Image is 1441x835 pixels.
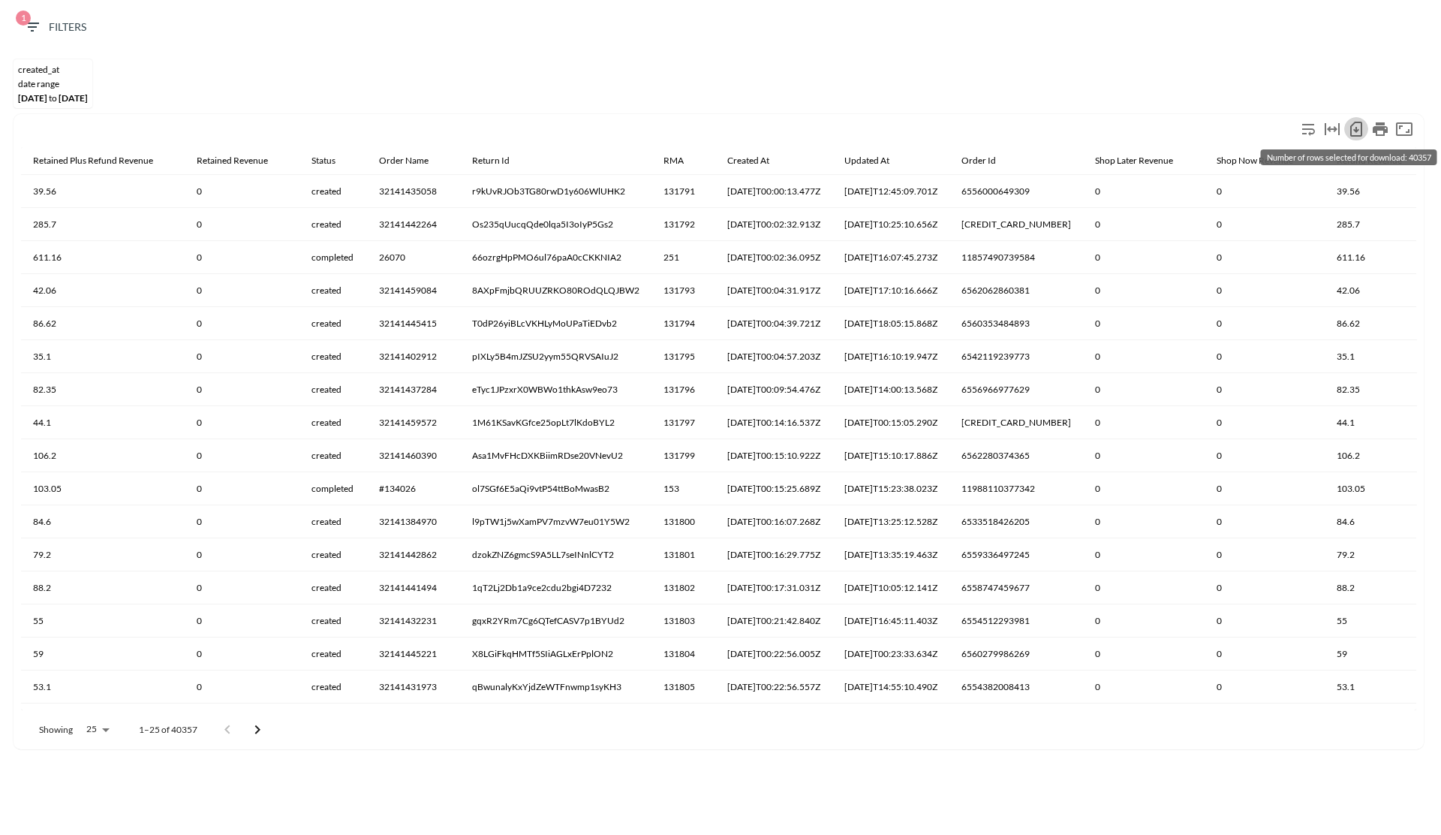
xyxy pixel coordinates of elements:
[832,505,949,538] th: 2025-07-22T13:25:12.528Z
[21,638,185,671] th: 59
[460,373,651,406] th: eTyc1JPzxrX0WBWo1thkAsw9eo73
[949,505,1083,538] th: 6533518426205
[1083,373,1205,406] th: 0
[185,274,299,307] th: 0
[1205,406,1325,439] th: 0
[651,373,715,406] th: 131796
[651,505,715,538] th: 131800
[299,175,367,208] th: created
[379,152,448,170] span: Order Name
[1083,704,1205,737] th: 0
[832,274,949,307] th: 2025-08-11T17:10:16.666Z
[949,241,1083,274] th: 11857490739584
[21,704,185,737] th: 89.98
[367,571,460,604] th: 32141441494
[1083,274,1205,307] th: 0
[961,152,996,170] div: Order Id
[379,152,429,170] div: Order Name
[832,604,949,638] th: 2025-07-14T16:45:11.403Z
[460,274,651,307] th: 8AXpFmjbQRUUZRKO80ROdQLQJBW2
[949,671,1083,704] th: 6554382008413
[1205,571,1325,604] th: 0
[1205,208,1325,241] th: 0
[460,538,651,571] th: dzokZNZ6gmcS9A5LL7seINnlCYT2
[460,571,651,604] th: 1qT2Lj2Db1a9ce2cdu2bgi4D7232
[1325,704,1433,737] th: 89.98
[1325,274,1433,307] th: 42.06
[299,671,367,704] th: created
[185,472,299,505] th: 0
[21,671,185,704] th: 53.1
[961,152,1015,170] span: Order Id
[17,14,92,41] button: 1Filters
[299,340,367,373] th: created
[1325,671,1433,704] th: 53.1
[1205,505,1325,538] th: 0
[311,152,335,170] div: Status
[460,671,651,704] th: qBwunalyKxYjdZeWTFnwmp1syKH3
[21,175,185,208] th: 39.56
[460,175,651,208] th: r9kUvRJOb3TG80rwD1y606WlUHK2
[663,152,684,170] div: RMA
[832,241,949,274] th: 2025-07-09T16:07:45.273Z
[367,340,460,373] th: 32141402912
[1083,307,1205,340] th: 0
[21,340,185,373] th: 35.1
[21,307,185,340] th: 86.62
[1083,241,1205,274] th: 0
[1083,571,1205,604] th: 0
[185,175,299,208] th: 0
[651,241,715,274] th: 251
[185,671,299,704] th: 0
[1217,152,1313,170] span: Shop Now Revenue
[1095,152,1173,170] div: Shop Later Revenue
[299,373,367,406] th: created
[21,472,185,505] th: 103.05
[1325,175,1433,208] th: 39.56
[1368,117,1392,141] div: Print
[185,571,299,604] th: 0
[715,505,832,538] th: 2025-07-01T00:16:07.268Z
[185,241,299,274] th: 0
[651,638,715,671] th: 131804
[1083,671,1205,704] th: 0
[21,505,185,538] th: 84.6
[299,505,367,538] th: created
[1325,373,1433,406] th: 82.35
[651,208,715,241] th: 131792
[49,92,57,104] span: to
[367,638,460,671] th: 32141445221
[715,439,832,472] th: 2025-07-01T00:15:10.922Z
[651,274,715,307] th: 131793
[185,340,299,373] th: 0
[1325,307,1433,340] th: 86.62
[1325,505,1433,538] th: 84.6
[79,719,115,739] div: 25
[1325,208,1433,241] th: 285.7
[33,152,173,170] span: Retained Plus Refund Revenue
[844,152,889,170] div: Updated At
[367,671,460,704] th: 32141431973
[949,340,1083,373] th: 6542119239773
[663,152,703,170] span: RMA
[185,604,299,638] th: 0
[651,604,715,638] th: 131803
[832,307,949,340] th: 2025-07-14T18:05:15.868Z
[1083,604,1205,638] th: 0
[472,152,529,170] span: Return Id
[715,538,832,571] th: 2025-07-01T00:16:29.775Z
[242,715,272,745] button: Go to next page
[1205,671,1325,704] th: 0
[1083,406,1205,439] th: 0
[1325,571,1433,604] th: 88.2
[21,604,185,638] th: 55
[1205,175,1325,208] th: 0
[715,472,832,505] th: 2025-07-01T00:15:25.689Z
[651,406,715,439] th: 131797
[299,274,367,307] th: created
[1325,538,1433,571] th: 79.2
[1205,439,1325,472] th: 0
[949,638,1083,671] th: 6560279986269
[18,92,88,104] span: [DATE] [DATE]
[832,571,949,604] th: 2025-07-29T10:05:12.141Z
